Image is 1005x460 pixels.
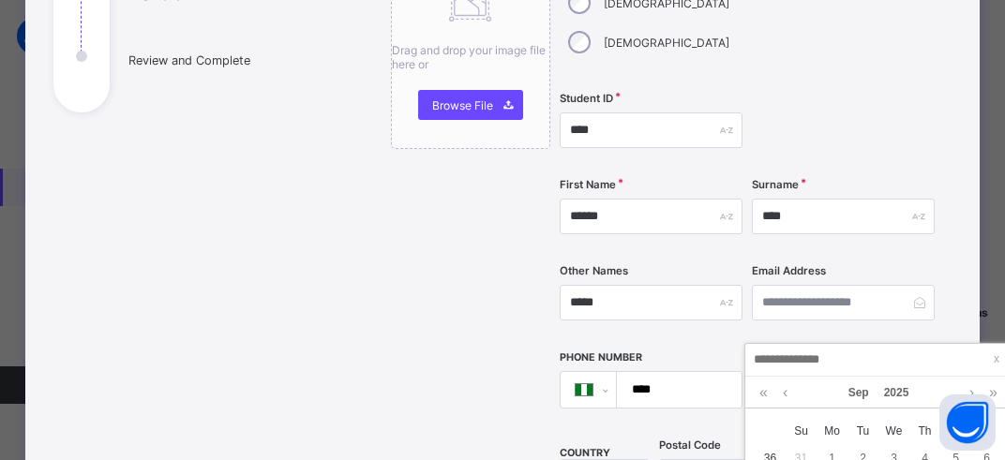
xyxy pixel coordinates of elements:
label: Student ID [560,92,613,105]
a: Sep [841,377,877,408]
th: Mon [817,417,847,445]
a: Last year (Control + left) [755,377,772,408]
span: We [878,423,909,439]
label: Phone Number [560,351,642,364]
a: 2025 [877,377,917,408]
span: Browse File [432,98,493,112]
span: Th [909,423,940,439]
th: Thu [909,417,940,445]
th: Wed [878,417,909,445]
span: Tu [847,423,878,439]
label: Surname [752,178,799,191]
span: Drag and drop your image file here or [392,43,546,71]
a: Next year (Control + right) [984,377,1002,408]
label: Email Address [752,264,826,277]
span: Mo [817,423,847,439]
span: Su [786,423,817,439]
label: Other Names [560,264,628,277]
label: [DEMOGRAPHIC_DATA] [604,36,729,50]
a: Next month (PageDown) [965,377,979,408]
span: COUNTRY [560,447,610,459]
th: Sun [786,417,817,445]
th: Tue [847,417,878,445]
a: Previous month (PageUp) [778,377,792,408]
button: Open asap [939,394,996,451]
label: Postal Code [659,438,721,452]
label: First Name [560,178,616,191]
